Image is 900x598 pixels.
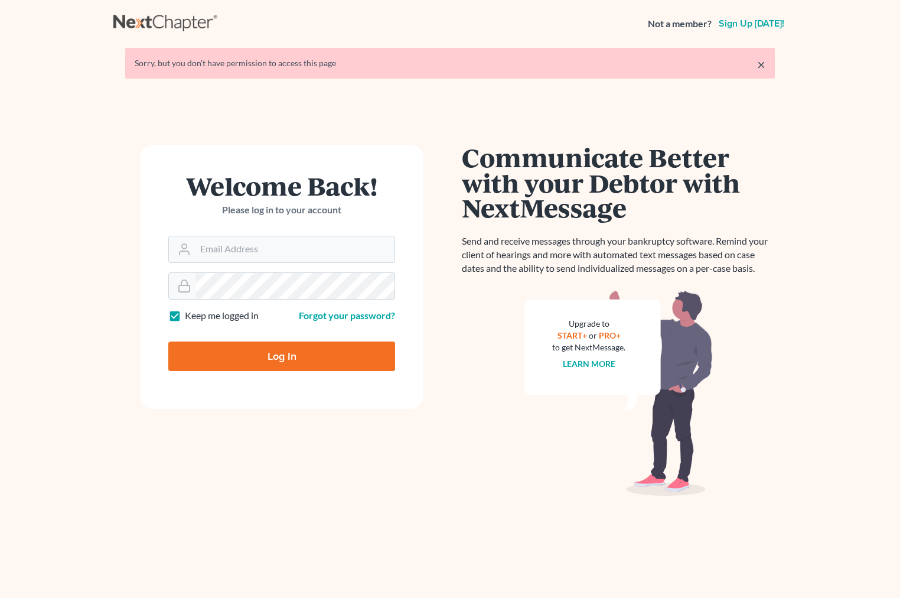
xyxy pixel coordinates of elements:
strong: Not a member? [648,17,712,31]
h1: Communicate Better with your Debtor with NextMessage [462,145,775,220]
span: or [589,330,597,340]
a: × [757,57,765,71]
div: Sorry, but you don't have permission to access this page [135,57,765,69]
a: START+ [557,330,587,340]
img: nextmessage_bg-59042aed3d76b12b5cd301f8e5b87938c9018125f34e5fa2b7a6b67550977c72.svg [524,290,713,496]
a: PRO+ [599,330,621,340]
div: Upgrade to [552,318,625,330]
input: Email Address [195,236,394,262]
a: Forgot your password? [299,310,395,321]
p: Please log in to your account [168,203,395,217]
input: Log In [168,342,395,371]
a: Learn more [563,359,615,369]
h1: Welcome Back! [168,173,395,199]
a: Sign up [DATE]! [716,19,787,28]
p: Send and receive messages through your bankruptcy software. Remind your client of hearings and mo... [462,235,775,275]
div: to get NextMessage. [552,342,625,353]
label: Keep me logged in [185,309,259,323]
